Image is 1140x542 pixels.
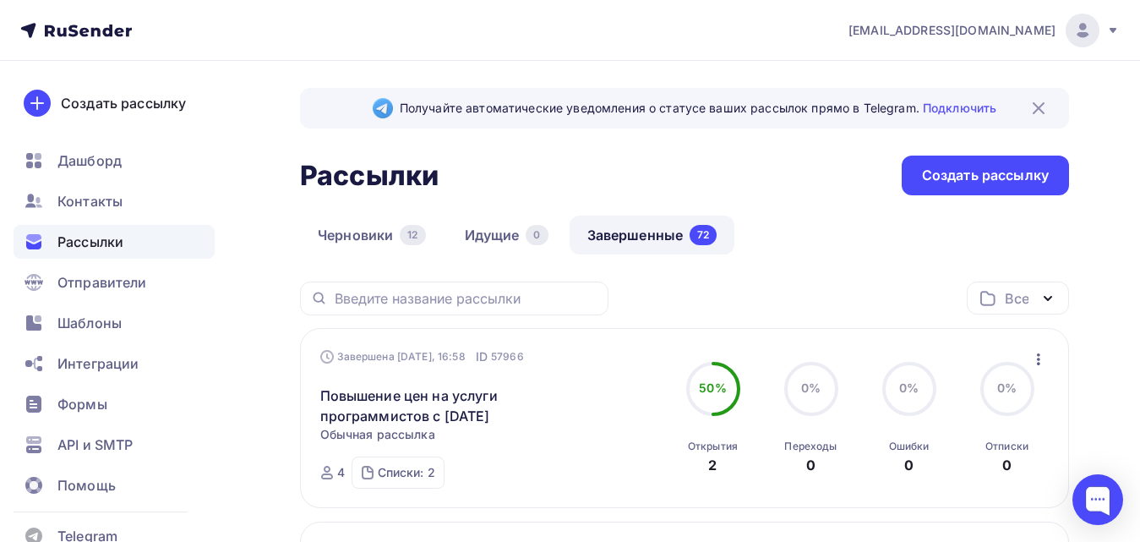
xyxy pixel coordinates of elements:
[708,455,717,475] div: 2
[57,272,147,293] span: Отправители
[14,387,215,421] a: Формы
[526,225,548,245] div: 0
[57,191,123,211] span: Контакты
[320,426,435,443] span: Обычная рассылка
[690,225,717,245] div: 72
[300,159,439,193] h2: Рассылки
[320,348,524,365] div: Завершена [DATE], 16:58
[899,380,919,395] span: 0%
[848,14,1120,47] a: [EMAIL_ADDRESS][DOMAIN_NAME]
[337,464,345,481] div: 4
[14,266,215,299] a: Отправители
[801,380,821,395] span: 0%
[699,380,726,395] span: 50%
[57,151,122,171] span: Дашборд
[335,289,598,308] input: Введите название рассылки
[14,184,215,218] a: Контакты
[967,282,1069,315] button: Все
[848,22,1055,39] span: [EMAIL_ADDRESS][DOMAIN_NAME]
[904,455,914,475] div: 0
[1002,455,1012,475] div: 0
[61,93,186,113] div: Создать рассылку
[14,225,215,259] a: Рассылки
[476,348,488,365] span: ID
[922,166,1049,185] div: Создать рассылку
[14,306,215,340] a: Шаблоны
[57,232,123,252] span: Рассылки
[570,216,735,255] a: Завершенные72
[378,464,435,481] div: Списки: 2
[57,475,116,495] span: Помощь
[400,225,425,245] div: 12
[57,394,107,414] span: Формы
[985,440,1028,453] div: Отписки
[491,348,524,365] span: 57966
[784,440,837,453] div: Переходы
[688,440,738,453] div: Открытия
[806,455,815,475] div: 0
[57,435,133,455] span: API и SMTP
[997,380,1017,395] span: 0%
[400,100,996,117] span: Получайте автоматические уведомления о статусе ваших рассылок прямо в Telegram.
[923,101,996,115] a: Подключить
[320,386,610,426] a: Повышение цен на услуги программистов с [DATE]
[300,216,444,255] a: Черновики12
[57,313,122,333] span: Шаблоны
[889,440,930,453] div: Ошибки
[447,216,566,255] a: Идущие0
[57,353,139,374] span: Интеграции
[1005,288,1028,309] div: Все
[373,98,393,118] img: Telegram
[14,144,215,178] a: Дашборд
